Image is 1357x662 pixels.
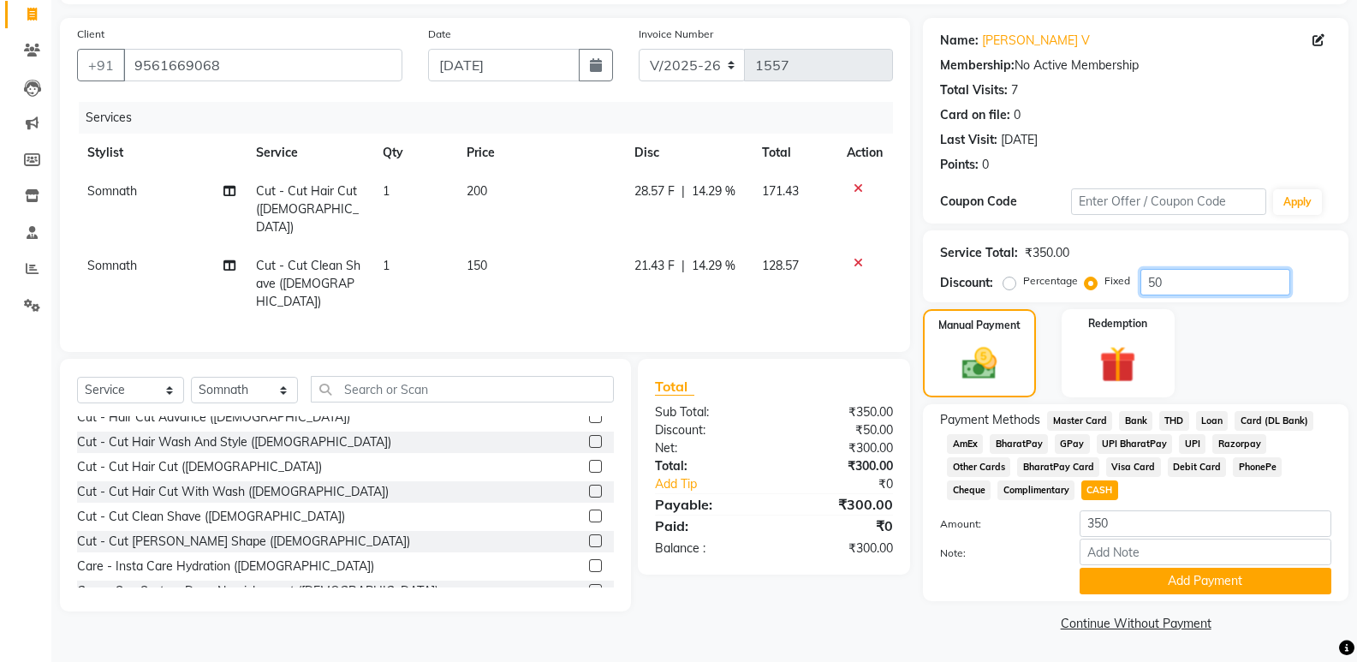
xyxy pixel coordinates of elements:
[774,540,906,558] div: ₹300.00
[77,49,125,81] button: +91
[927,546,1066,561] label: Note:
[634,182,675,200] span: 28.57 F
[752,134,836,172] th: Total
[1104,273,1130,289] label: Fixed
[77,27,104,42] label: Client
[1047,411,1112,431] span: Master Card
[1025,244,1069,262] div: ₹350.00
[1179,434,1205,454] span: UPI
[938,318,1021,333] label: Manual Payment
[77,458,322,476] div: Cut - Cut Hair Cut ([DEMOGRAPHIC_DATA])
[940,193,1070,211] div: Coupon Code
[947,480,991,500] span: Cheque
[982,32,1090,50] a: [PERSON_NAME] V
[1080,539,1331,565] input: Add Note
[77,409,350,426] div: Cut - Hair Cut Advance ([DEMOGRAPHIC_DATA])
[836,134,893,172] th: Action
[940,57,1331,75] div: No Active Membership
[926,615,1345,633] a: Continue Without Payment
[79,102,906,134] div: Services
[681,257,685,275] span: |
[951,343,1008,384] img: _cash.svg
[990,434,1048,454] span: BharatPay
[681,182,685,200] span: |
[940,244,1018,262] div: Service Total:
[642,403,774,421] div: Sub Total:
[940,131,997,149] div: Last Visit:
[383,183,390,199] span: 1
[1055,434,1090,454] span: GPay
[692,257,735,275] span: 14.29 %
[927,516,1066,532] label: Amount:
[774,457,906,475] div: ₹300.00
[1088,316,1147,331] label: Redemption
[1017,457,1099,477] span: BharatPay Card
[642,457,774,475] div: Total:
[1097,434,1173,454] span: UPI BharatPay
[1159,411,1189,431] span: THD
[947,457,1010,477] span: Other Cards
[1001,131,1038,149] div: [DATE]
[123,49,402,81] input: Search by Name/Mobile/Email/Code
[256,258,360,309] span: Cut - Cut Clean Shave ([DEMOGRAPHIC_DATA])
[940,156,979,174] div: Points:
[692,182,735,200] span: 14.29 %
[655,378,694,396] span: Total
[1106,457,1161,477] span: Visa Card
[796,475,906,493] div: ₹0
[940,274,993,292] div: Discount:
[1273,189,1322,215] button: Apply
[1071,188,1266,215] input: Enter Offer / Coupon Code
[940,411,1040,429] span: Payment Methods
[940,81,1008,99] div: Total Visits:
[1023,273,1078,289] label: Percentage
[383,258,390,273] span: 1
[1168,457,1227,477] span: Debit Card
[642,516,774,536] div: Paid:
[246,134,372,172] th: Service
[467,183,487,199] span: 200
[467,258,487,273] span: 150
[642,475,796,493] a: Add Tip
[372,134,457,172] th: Qty
[456,134,624,172] th: Price
[774,494,906,515] div: ₹300.00
[87,183,137,199] span: Somnath
[642,421,774,439] div: Discount:
[774,421,906,439] div: ₹50.00
[1235,411,1313,431] span: Card (DL Bank)
[624,134,752,172] th: Disc
[642,540,774,558] div: Balance :
[1081,480,1118,500] span: CASH
[1088,342,1147,387] img: _gift.svg
[634,257,675,275] span: 21.43 F
[639,27,713,42] label: Invoice Number
[1080,510,1331,537] input: Amount
[1080,568,1331,594] button: Add Payment
[1233,457,1282,477] span: PhonePe
[428,27,451,42] label: Date
[940,106,1010,124] div: Card on file:
[77,134,246,172] th: Stylist
[87,258,137,273] span: Somnath
[642,494,774,515] div: Payable:
[940,32,979,50] div: Name:
[77,508,345,526] div: Cut - Cut Clean Shave ([DEMOGRAPHIC_DATA])
[774,516,906,536] div: ₹0
[774,439,906,457] div: ₹300.00
[774,403,906,421] div: ₹350.00
[997,480,1074,500] span: Complimentary
[256,183,359,235] span: Cut - Cut Hair Cut ([DEMOGRAPHIC_DATA])
[1212,434,1266,454] span: Razorpay
[940,57,1015,75] div: Membership:
[762,183,799,199] span: 171.43
[642,439,774,457] div: Net:
[947,434,983,454] span: AmEx
[77,582,438,600] div: Care - Spa System Deep Nourishement ([DEMOGRAPHIC_DATA])
[311,376,614,403] input: Search or Scan
[1196,411,1229,431] span: Loan
[77,483,389,501] div: Cut - Cut Hair Cut With Wash ([DEMOGRAPHIC_DATA])
[77,433,391,451] div: Cut - Cut Hair Wash And Style ([DEMOGRAPHIC_DATA])
[1014,106,1021,124] div: 0
[77,558,374,576] div: Care - Insta Care Hydration ([DEMOGRAPHIC_DATA])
